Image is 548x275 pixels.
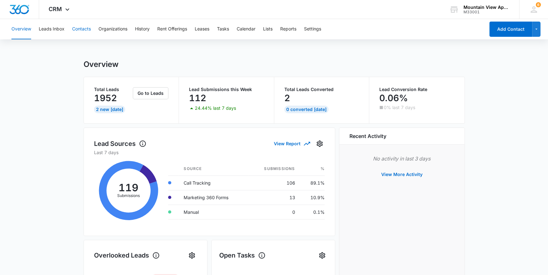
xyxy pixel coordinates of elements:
[237,19,255,39] button: Calendar
[98,19,127,39] button: Organizations
[94,93,117,103] p: 1952
[135,19,150,39] button: History
[179,175,248,190] td: Call Tracking
[189,93,206,103] p: 112
[300,205,324,219] td: 0.1%
[187,250,197,260] button: Settings
[133,87,168,99] button: Go to Leads
[157,19,187,39] button: Rent Offerings
[379,87,454,92] p: Lead Conversion Rate
[39,19,64,39] button: Leads Inbox
[248,190,300,205] td: 13
[284,87,359,92] p: Total Leads Converted
[274,138,309,149] button: View Report
[349,155,454,162] p: No activity in last 3 days
[463,5,510,10] div: account name
[94,139,146,148] h1: Lead Sources
[84,60,118,69] h1: Overview
[384,105,415,110] p: 0% last 7 days
[94,87,132,92] p: Total Leads
[94,106,125,113] div: 2 New [DATE]
[463,10,510,14] div: account id
[94,251,160,260] h1: Overlooked Leads
[94,149,325,156] p: Last 7 days
[349,132,386,140] h6: Recent Activity
[248,205,300,219] td: 0
[11,19,31,39] button: Overview
[189,87,264,92] p: Lead Submissions this Week
[300,175,324,190] td: 89.1%
[179,205,248,219] td: Manual
[375,167,429,182] button: View More Activity
[263,19,273,39] button: Lists
[317,250,327,260] button: Settings
[304,19,321,39] button: Settings
[179,190,248,205] td: Marketing 360 Forms
[300,162,324,176] th: %
[72,19,91,39] button: Contacts
[49,6,62,12] span: CRM
[248,175,300,190] td: 106
[179,162,248,176] th: Source
[219,251,266,260] h1: Open Tasks
[489,22,532,37] button: Add Contact
[379,93,408,103] p: 0.06%
[217,19,229,39] button: Tasks
[284,106,328,113] div: 0 Converted [DATE]
[133,90,168,96] a: Go to Leads
[248,162,300,176] th: Submissions
[536,2,541,7] div: notifications count
[280,19,296,39] button: Reports
[284,93,290,103] p: 2
[195,19,209,39] button: Leases
[536,2,541,7] span: 6
[315,139,325,149] button: Settings
[300,190,324,205] td: 10.9%
[195,106,236,110] p: 24.44% last 7 days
